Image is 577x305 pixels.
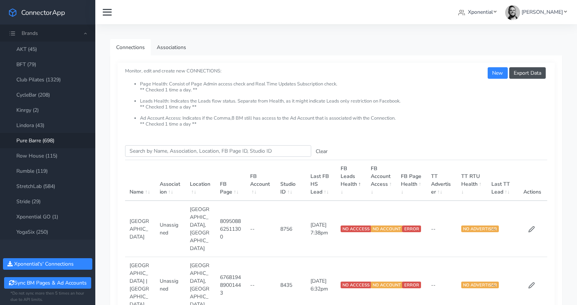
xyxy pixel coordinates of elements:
span: NO ADVERTISER [461,282,499,288]
th: Name [125,160,155,201]
td: -- [246,201,276,257]
td: Unassigned [155,201,185,257]
button: Clear [311,146,332,157]
button: Export Data [509,67,546,79]
button: New [488,67,507,79]
li: Page Health: Consist of Page Admin access check and Real Time Updates Subscription check. ** Chec... [140,81,547,98]
td: -- [487,201,517,257]
th: Last TT Lead [487,160,517,201]
li: Leads Health: Indicates the Leads flow status. Separate from Health, as it might indicate Leads o... [140,98,547,116]
img: James Carr [505,5,520,20]
input: enter text you want to search [125,145,311,157]
a: [PERSON_NAME] [502,5,570,19]
li: Ad Account Access: Indicates if the Comma,8 BM still has access to the Ad Account that is associa... [140,116,547,127]
th: FB Account [246,160,276,201]
span: NO ADVERTISER [461,225,499,232]
a: Connections [110,39,151,56]
span: NO ACCCESS [341,282,372,288]
small: Monitor, edit and create new CONNECTIONS: [125,62,547,127]
button: Xponential's' Connections [3,258,92,270]
th: FB Page [216,160,246,201]
td: [GEOGRAPHIC_DATA] [125,201,155,257]
td: 8756 [276,201,306,257]
th: Location [185,160,216,201]
a: Associations [151,39,192,56]
span: ERROR [402,282,421,288]
th: TT Advertiser [427,160,457,201]
th: Last FB HS Lead [306,160,336,201]
th: FB Account Access [366,160,396,201]
span: ConnectorApp [21,8,65,17]
th: Actions [517,160,547,201]
span: Xponential [468,9,493,16]
span: Brands [22,30,38,37]
span: NO ACCCESS [341,225,372,232]
td: [GEOGRAPHIC_DATA],[GEOGRAPHIC_DATA] [185,201,216,257]
td: -- [427,201,457,257]
small: *Do not sync more then 5 times an hour due to API limits. [10,291,85,303]
th: Studio ID [276,160,306,201]
span: NO ACCOUNT [371,225,403,232]
button: Sync BM Pages & Ad Accounts [4,277,91,289]
a: Xponential [455,5,500,19]
th: Association [155,160,185,201]
span: NO ACCOUNT [371,282,403,288]
span: [PERSON_NAME] [522,9,563,16]
td: 809508862511300 [216,201,246,257]
td: [DATE] 7:38pm [306,201,336,257]
th: FB Leads Health [336,160,366,201]
th: TT RTU Health [457,160,487,201]
th: FB Page Health [396,160,427,201]
span: ERROR [402,225,421,232]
